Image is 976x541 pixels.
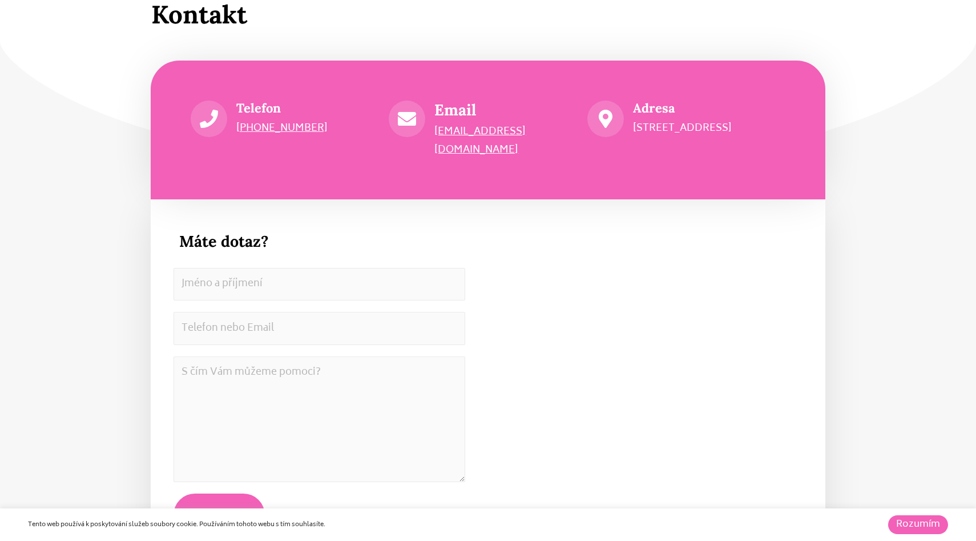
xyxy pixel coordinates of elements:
[179,232,465,250] h3: Máte dotaz?
[174,312,465,345] input: Telefon nebo Email
[236,100,281,116] a: Telefon
[28,520,672,530] div: Tento web používá k poskytování služeb soubory cookie. Používáním tohoto webu s tím souhlasíte.
[434,100,476,119] a: Email
[633,120,785,138] p: [STREET_ADDRESS]
[174,494,265,536] button: Odeslat →
[174,268,465,301] input: Jméno a příjmení
[236,120,328,137] a: [PHONE_NUMBER]
[888,515,948,534] a: Rozumím
[434,123,526,159] a: [EMAIL_ADDRESS][DOMAIN_NAME]
[633,100,675,116] span: Adresa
